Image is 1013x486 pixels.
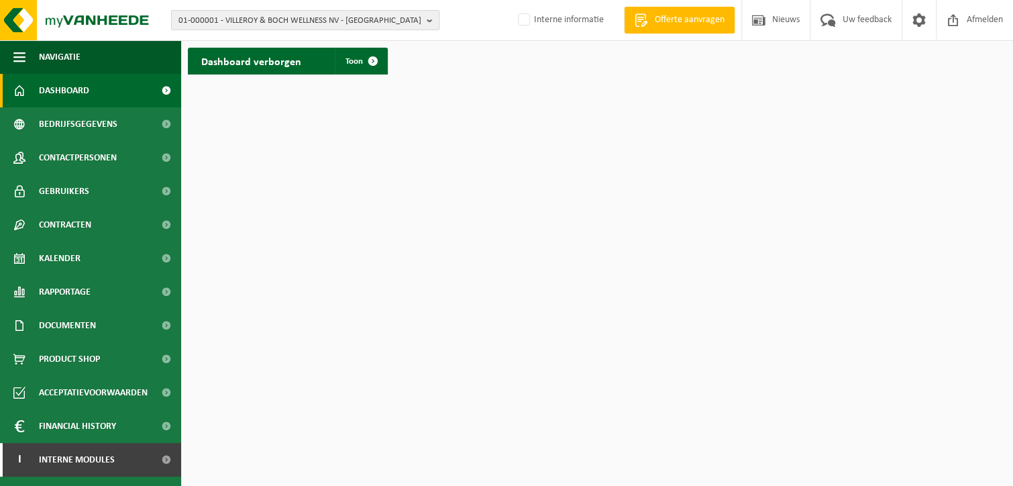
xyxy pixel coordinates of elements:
[39,175,89,208] span: Gebruikers
[624,7,735,34] a: Offerte aanvragen
[39,275,91,309] span: Rapportage
[515,10,604,30] label: Interne informatie
[39,342,100,376] span: Product Shop
[39,409,116,443] span: Financial History
[39,208,91,242] span: Contracten
[651,13,728,27] span: Offerte aanvragen
[188,48,315,74] h2: Dashboard verborgen
[178,11,421,31] span: 01-000001 - VILLEROY & BOCH WELLNESS NV - [GEOGRAPHIC_DATA]
[39,443,115,477] span: Interne modules
[39,107,117,141] span: Bedrijfsgegevens
[39,141,117,175] span: Contactpersonen
[13,443,25,477] span: I
[39,242,81,275] span: Kalender
[345,57,363,66] span: Toon
[39,74,89,107] span: Dashboard
[171,10,439,30] button: 01-000001 - VILLEROY & BOCH WELLNESS NV - [GEOGRAPHIC_DATA]
[39,309,96,342] span: Documenten
[39,40,81,74] span: Navigatie
[335,48,386,75] a: Toon
[39,376,148,409] span: Acceptatievoorwaarden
